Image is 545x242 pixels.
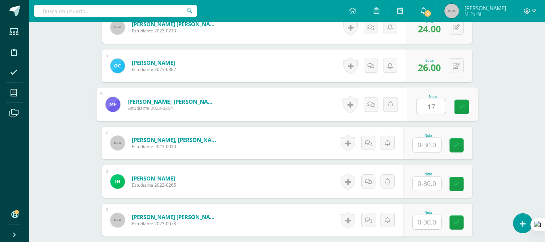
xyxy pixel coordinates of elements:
div: Nota: [418,58,441,63]
span: Estudiante 2023-0078 [132,221,219,227]
span: Mi Perfil [464,11,506,17]
span: [PERSON_NAME] [464,4,506,12]
span: 4 [424,9,432,17]
div: Nota [416,95,449,99]
a: [PERSON_NAME] [132,175,176,182]
input: Busca un usuario... [34,5,197,17]
input: 0-30.0 [413,138,441,152]
img: 68e1dfe78ad19bae4d8a82128f249ada.png [110,174,125,189]
span: Estudiante 2023-0254 [127,105,217,112]
a: [PERSON_NAME] [PERSON_NAME] [132,20,219,28]
div: Nota [412,172,444,176]
a: [PERSON_NAME], [PERSON_NAME] [132,136,219,143]
span: Estudiante 2023-0265 [132,182,176,188]
a: [PERSON_NAME] [PERSON_NAME] [127,98,217,105]
span: Estudiante 2023-0010 [132,143,219,150]
div: Nota [412,211,444,215]
span: 24.00 [418,23,441,35]
img: 45x45 [110,136,125,150]
a: [PERSON_NAME] [132,59,176,66]
img: 45x45 [444,4,459,18]
span: 26.00 [418,61,441,74]
img: 45x45 [110,20,125,35]
div: Nota [412,134,444,138]
img: 9dcd7e2d8f6b4b7c6045e2a28a2c9804.png [105,97,120,112]
span: Estudiante 2023-0213 [132,28,219,34]
a: [PERSON_NAME] [PERSON_NAME] [132,213,219,221]
img: 7ec7a79942ebc8f5a20042ffca093fc1.png [110,59,125,73]
div: Nota: [418,19,441,24]
img: 45x45 [110,213,125,227]
input: 0-30.0 [416,99,446,114]
input: 0-30.0 [413,176,441,191]
span: Estudiante 2023-0382 [132,66,176,72]
input: 0-30.0 [413,215,441,229]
